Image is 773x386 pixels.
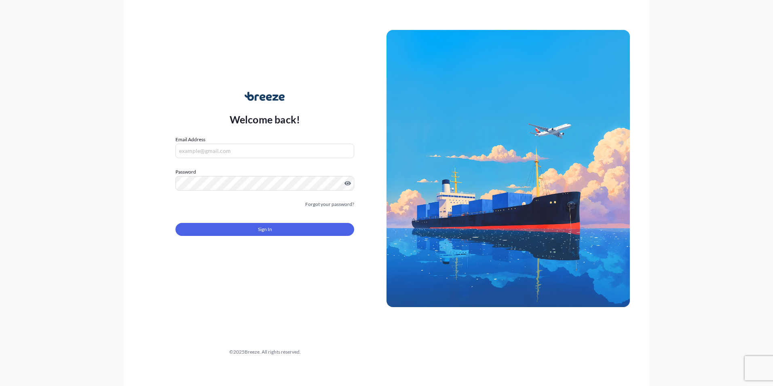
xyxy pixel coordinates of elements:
div: © 2025 Breeze. All rights reserved. [143,348,386,356]
p: Welcome back! [230,113,300,126]
img: Ship illustration [386,30,630,307]
span: Sign In [258,225,272,233]
button: Show password [344,180,351,187]
input: example@gmail.com [175,144,354,158]
button: Sign In [175,223,354,236]
label: Email Address [175,136,205,144]
a: Forgot your password? [305,200,354,208]
label: Password [175,168,354,176]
